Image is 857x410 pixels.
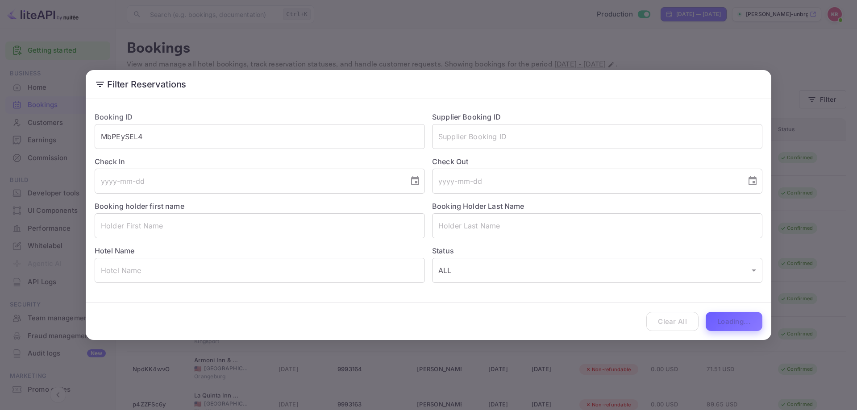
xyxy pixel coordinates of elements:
[432,258,762,283] div: ALL
[432,156,762,167] label: Check Out
[744,172,761,190] button: Choose date
[95,156,425,167] label: Check In
[432,245,762,256] label: Status
[95,202,184,211] label: Booking holder first name
[95,213,425,238] input: Holder First Name
[86,70,771,99] h2: Filter Reservations
[95,124,425,149] input: Booking ID
[406,172,424,190] button: Choose date
[95,246,135,255] label: Hotel Name
[432,124,762,149] input: Supplier Booking ID
[95,258,425,283] input: Hotel Name
[432,112,501,121] label: Supplier Booking ID
[95,169,403,194] input: yyyy-mm-dd
[432,202,524,211] label: Booking Holder Last Name
[432,213,762,238] input: Holder Last Name
[95,112,133,121] label: Booking ID
[432,169,740,194] input: yyyy-mm-dd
